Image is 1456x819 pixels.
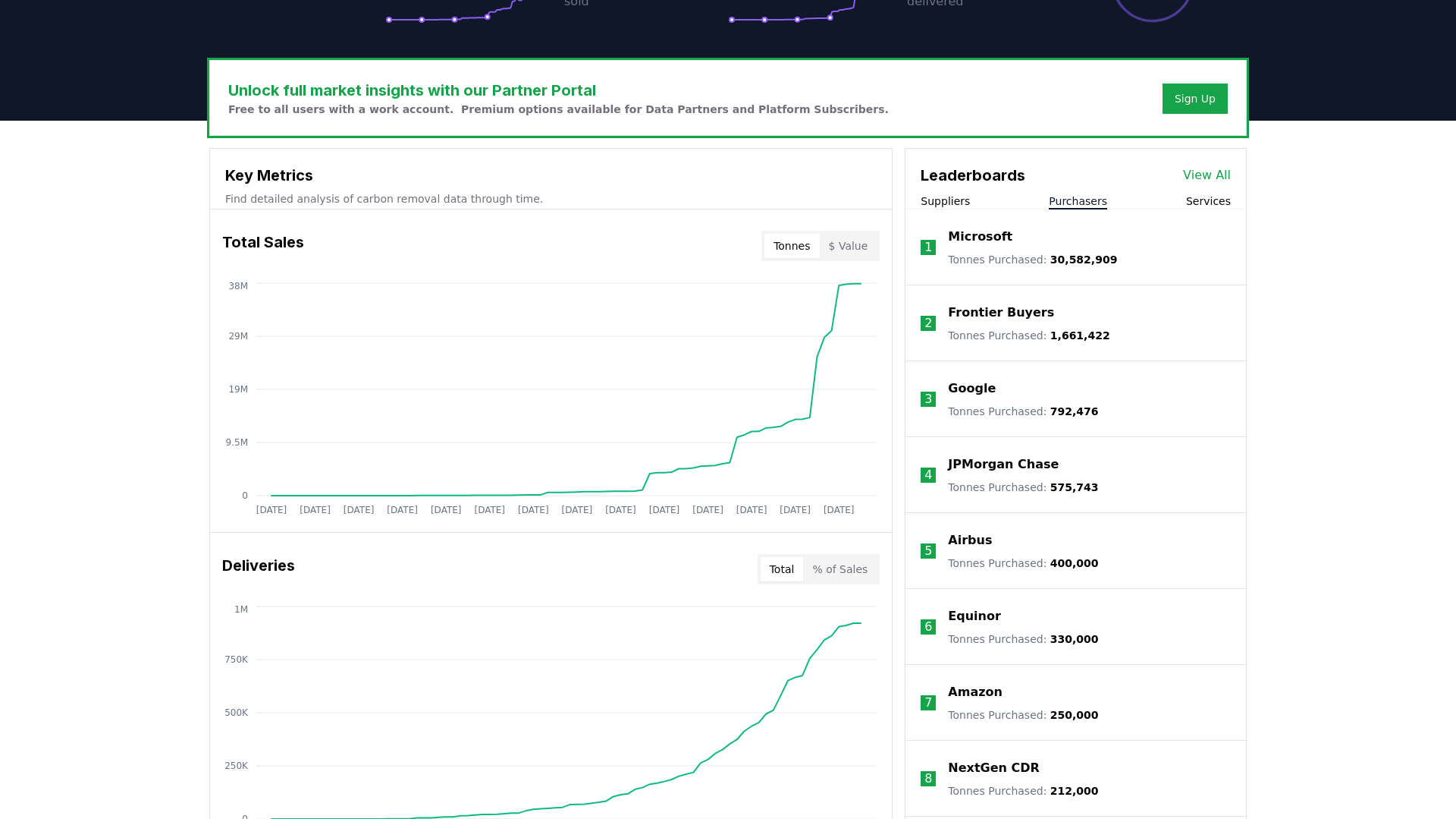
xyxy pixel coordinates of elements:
p: 7 [924,694,932,712]
a: NextGen CDR [948,759,1040,777]
button: Total [761,557,804,581]
a: Equinor [948,607,1001,625]
span: 1,661,422 [1050,329,1110,342]
tspan: 750K [224,654,249,665]
span: 330,000 [1050,633,1099,645]
h3: Leaderboards [921,164,1025,187]
h3: Key Metrics [225,164,877,187]
tspan: [DATE] [474,505,505,515]
a: Airbus [948,531,992,550]
tspan: 9.5M [226,437,248,448]
tspan: [DATE] [780,505,811,515]
p: Tonnes Purchased : [948,707,1098,723]
a: Frontier Buyers [948,304,1054,322]
button: Purchasers [1049,194,1107,209]
tspan: 19M [228,384,248,395]
p: Tonnes Purchased : [948,252,1117,267]
p: 5 [924,542,932,560]
button: Services [1186,194,1231,209]
a: View All [1183,166,1231,184]
tspan: [DATE] [256,505,287,515]
p: 4 [924,466,932,484]
p: Find detailed analysis of carbon removal data through time. [225,191,877,206]
p: Tonnes Purchased : [948,783,1098,799]
p: Tonnes Purchased : [948,556,1098,571]
p: 2 [924,314,932,332]
button: Suppliers [921,194,970,209]
a: Sign Up [1175,91,1216,106]
h3: Deliveries [222,554,295,584]
button: $ Value [820,234,877,258]
p: 8 [924,770,932,788]
tspan: [DATE] [387,505,418,515]
tspan: [DATE] [824,505,855,515]
tspan: [DATE] [605,505,636,515]
a: Microsoft [948,228,1012,246]
tspan: [DATE] [431,505,462,515]
tspan: 29M [228,331,248,342]
tspan: [DATE] [518,505,549,515]
tspan: 0 [242,490,248,501]
button: % of Sales [803,557,877,581]
a: Amazon [948,683,1003,701]
p: 6 [924,618,932,636]
p: Tonnes Purchased : [948,328,1109,343]
p: Tonnes Purchased : [948,404,1098,419]
button: Tonnes [764,234,819,258]
span: 30,582,909 [1050,254,1118,266]
span: 212,000 [1050,785,1099,797]
p: 3 [924,390,932,408]
tspan: [DATE] [692,505,723,515]
tspan: [DATE] [562,505,593,515]
tspan: [DATE] [300,505,331,515]
tspan: [DATE] [736,505,767,515]
tspan: 38M [228,281,248,291]
tspan: [DATE] [649,505,680,515]
p: Tonnes Purchased : [948,632,1098,647]
tspan: 500K [224,707,249,718]
a: Google [948,380,996,398]
span: 400,000 [1050,557,1099,569]
tspan: [DATE] [344,505,375,515]
p: 1 [924,238,932,257]
p: Free to all users with a work account. Premium options available for Data Partners and Platform S... [228,102,889,117]
span: 250,000 [1050,709,1099,721]
h3: Unlock full market insights with our Partner Portal [228,79,889,102]
p: Tonnes Purchased : [948,480,1098,495]
h3: Total Sales [222,231,304,261]
button: Sign Up [1163,83,1228,114]
tspan: 250K [224,761,249,771]
a: JPMorgan Chase [948,455,1059,474]
span: 575,743 [1050,481,1099,493]
span: 792,476 [1050,405,1099,417]
tspan: 1M [234,604,248,615]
